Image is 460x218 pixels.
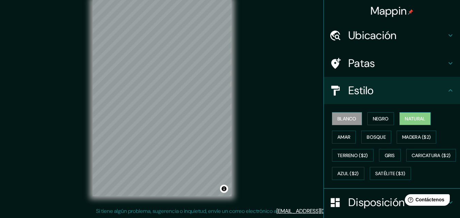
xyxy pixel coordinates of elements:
div: Disposición [324,189,460,216]
font: Estilo [348,83,374,98]
div: Patas [324,50,460,77]
font: Patas [348,56,375,70]
font: Caricatura ($2) [412,152,451,158]
button: Gris [379,149,401,162]
font: Bosque [367,134,386,140]
div: Estilo [324,77,460,104]
button: Bosque [361,131,391,144]
button: Caricatura ($2) [406,149,456,162]
font: Ubicación [348,28,397,43]
button: Amar [332,131,356,144]
div: Ubicación [324,22,460,49]
button: Activar o desactivar atribución [220,185,228,193]
img: pin-icon.png [408,9,413,15]
font: Natural [405,116,425,122]
font: Blanco [337,116,356,122]
font: Gris [385,152,395,158]
font: Negro [373,116,389,122]
button: Terreno ($2) [332,149,374,162]
font: Satélite ($3) [375,171,406,177]
iframe: Lanzador de widgets de ayuda [399,191,453,211]
button: Natural [399,112,431,125]
font: Terreno ($2) [337,152,368,158]
button: Madera ($2) [397,131,436,144]
button: Negro [367,112,394,125]
button: Blanco [332,112,362,125]
a: [EMAIL_ADDRESS][DOMAIN_NAME] [276,207,361,215]
button: Satélite ($3) [370,167,411,180]
font: Madera ($2) [402,134,431,140]
font: Disposición [348,195,405,209]
button: Azul ($2) [332,167,364,180]
font: Si tiene algún problema, sugerencia o inquietud, envíe un correo electrónico a [96,207,276,215]
font: Azul ($2) [337,171,359,177]
font: Mappin [370,4,407,18]
font: Amar [337,134,350,140]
